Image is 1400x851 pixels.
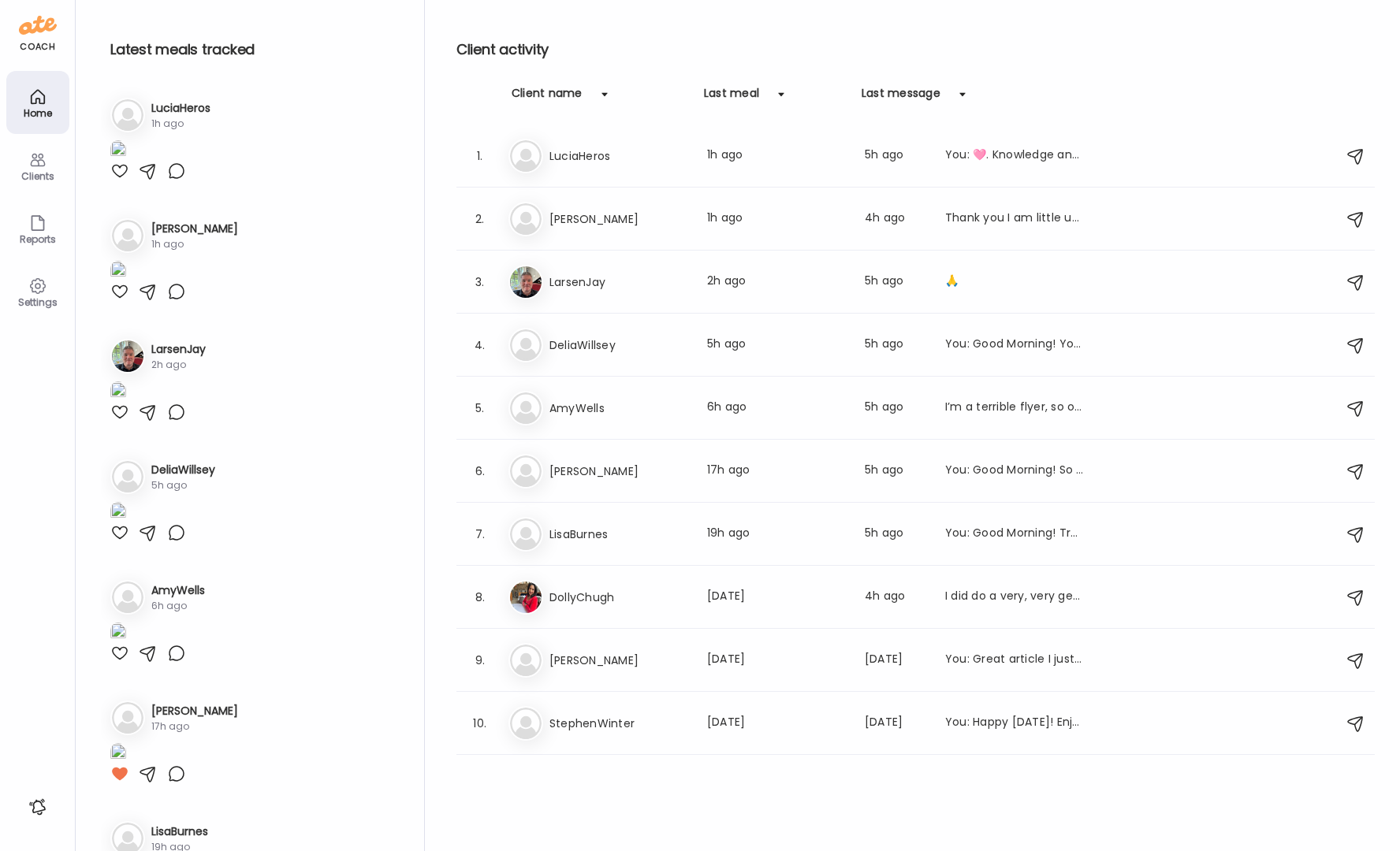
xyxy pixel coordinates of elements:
[110,502,126,523] img: images%2FGHdhXm9jJtNQdLs9r9pbhWu10OF2%2FtRlY58amOTx52x29p3H9%2FSZXO26fT2aUcOYscBYaZ_1080
[704,85,759,110] div: Last meal
[945,588,1084,607] div: I did do a very, very gentle workout with my trainer [DATE]. I’ll put that in, but it was extreme...
[945,714,1084,733] div: You: Happy [DATE]! Enjoy the weekend. Make the best possible choices in whatever fun comes your w...
[707,714,846,733] div: [DATE]
[510,645,542,676] img: bg-avatar-default.svg
[707,147,846,165] div: 1h ago
[20,40,55,54] div: coach
[510,329,542,361] img: bg-avatar-default.svg
[471,210,490,229] div: 2.
[151,237,238,251] div: 1h ago
[151,221,238,237] h3: [PERSON_NAME]
[510,392,542,424] img: bg-avatar-default.svg
[151,703,238,719] h3: [PERSON_NAME]
[9,297,66,307] div: Settings
[510,203,542,235] img: bg-avatar-default.svg
[865,147,926,165] div: 5h ago
[945,273,1084,292] div: 🙏
[510,140,542,172] img: bg-avatar-default.svg
[471,525,490,544] div: 7.
[865,588,926,607] div: 4h ago
[112,582,143,613] img: bg-avatar-default.svg
[549,588,688,607] h3: DollyChugh
[945,399,1084,418] div: I’m a terrible flyer, so only water….
[151,358,206,372] div: 2h ago
[112,99,143,131] img: bg-avatar-default.svg
[865,651,926,670] div: [DATE]
[549,336,688,355] h3: DeliaWillsey
[456,38,1375,61] h2: Client activity
[707,273,846,292] div: 2h ago
[151,341,206,358] h3: LarsenJay
[471,588,490,607] div: 8.
[865,210,926,229] div: 4h ago
[549,210,688,229] h3: [PERSON_NAME]
[151,582,205,599] h3: AmyWells
[945,147,1084,165] div: You: 🩷. Knowledge and planning are such huge parts of a healthy and sustainable lifestyle! keep i...
[110,38,399,61] h2: Latest meals tracked
[549,399,688,418] h3: AmyWells
[151,823,208,840] h3: LisaBurnes
[112,220,143,251] img: bg-avatar-default.svg
[510,582,542,613] img: avatars%2FGYIBTSL7Z7MIVGVtWXnrcXKF6q82
[865,714,926,733] div: [DATE]
[707,588,846,607] div: [DATE]
[862,85,940,110] div: Last message
[945,210,1084,229] div: Thank you I am little under the weather. Bloated and weighed 112 I am not sure if it is a water w...
[151,478,215,492] div: 5h ago
[549,147,688,165] h3: LuciaHeros
[549,714,688,733] h3: StephenWinter
[151,719,238,734] div: 17h ago
[510,708,542,739] img: bg-avatar-default.svg
[112,702,143,734] img: bg-avatar-default.svg
[471,399,490,418] div: 5.
[865,525,926,544] div: 5h ago
[112,461,143,492] img: bg-avatar-default.svg
[549,462,688,481] h3: [PERSON_NAME]
[471,147,490,165] div: 1.
[471,714,490,733] div: 10.
[512,85,583,110] div: Client name
[707,525,846,544] div: 19h ago
[865,462,926,481] div: 5h ago
[865,336,926,355] div: 5h ago
[945,462,1084,481] div: You: Good Morning! So good catching up [DATE]! You’re rocking your healthy eating, and I know you...
[151,462,215,478] h3: DeliaWillsey
[707,399,846,418] div: 6h ago
[471,336,490,355] div: 4.
[707,336,846,355] div: 5h ago
[471,273,490,292] div: 3.
[707,651,846,670] div: [DATE]
[110,261,126,282] img: images%2F3EpIFRBJ9jV3DGfsxbnITPpyzT63%2Fdr5luxJ0ByK5Eir8kIuW%2F0d9aMBvrvgvNxJAojbiI_1080
[110,381,126,403] img: images%2FpQclOzuQ2uUyIuBETuyLXmhsmXz1%2FYDDDHnQswbMIiWAhaRSJ%2FKYISdorCqhhCOrSxL105_1080
[9,108,66,118] div: Home
[865,273,926,292] div: 5h ago
[510,266,542,298] img: avatars%2FpQclOzuQ2uUyIuBETuyLXmhsmXz1
[110,743,126,764] img: images%2FIrNJUawwUnOTYYdIvOBtlFt5cGu2%2Fdf1pj0VhEwaV32uM3ITW%2FUsvushdd30rX5S0ZhQvH_1080
[510,455,542,487] img: bg-avatar-default.svg
[110,622,126,644] img: images%2FVeJUmU9xL5OtfHQnXXq9YpklFl83%2F5l0JE3n5R4oUxCM8ex59%2F07nDviQIPmIa5izmsRfJ_1080
[151,599,205,613] div: 6h ago
[9,171,66,181] div: Clients
[110,140,126,162] img: images%2F1qYfsqsWO6WAqm9xosSfiY0Hazg1%2Fn6NSP4tFZ0ne5vAndmwq%2Fif6CioGhVNwFNedjFGmr_1080
[865,399,926,418] div: 5h ago
[471,462,490,481] div: 6.
[151,117,210,131] div: 1h ago
[9,234,66,244] div: Reports
[945,525,1084,544] div: You: Good Morning! Traveling, staying at friends' homes and weekends in general are like the trif...
[549,525,688,544] h3: LisaBurnes
[151,100,210,117] h3: LuciaHeros
[707,462,846,481] div: 17h ago
[707,210,846,229] div: 1h ago
[510,518,542,550] img: bg-avatar-default.svg
[945,651,1084,670] div: You: Great article I just came across about food cravings and wanted to share: [URL][DOMAIN_NAME]
[549,651,688,670] h3: [PERSON_NAME]
[19,13,57,38] img: ate
[112,340,143,372] img: avatars%2FpQclOzuQ2uUyIuBETuyLXmhsmXz1
[471,651,490,670] div: 9.
[549,273,688,292] h3: LarsenJay
[945,336,1084,355] div: You: Good Morning! You’re rocking your healthy eating and powering through those workouts like a ...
